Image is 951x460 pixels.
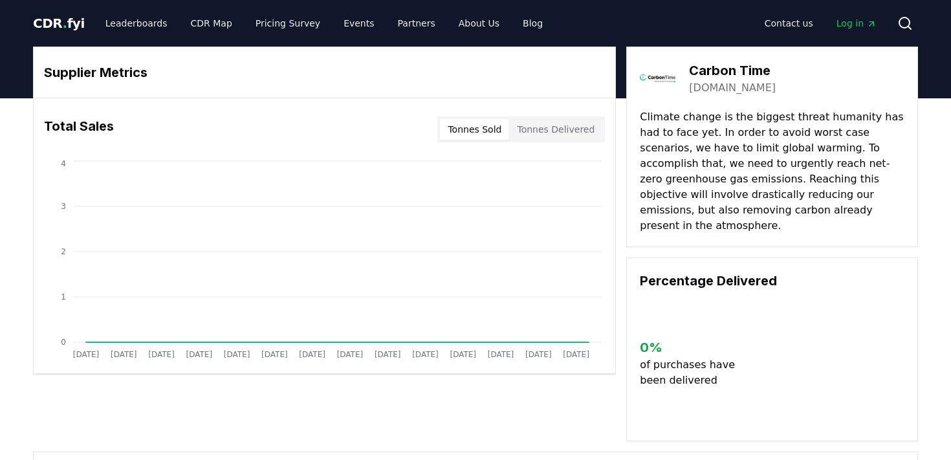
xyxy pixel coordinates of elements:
tspan: [DATE] [375,350,401,359]
a: Partners [388,12,446,35]
tspan: [DATE] [73,350,100,359]
tspan: [DATE] [337,350,364,359]
tspan: [DATE] [261,350,288,359]
tspan: [DATE] [186,350,213,359]
a: CDR Map [180,12,243,35]
tspan: [DATE] [111,350,137,359]
p: Climate change is the biggest threat humanity has had to face yet. In order to avoid worst case s... [640,109,904,234]
h3: Percentage Delivered [640,271,904,290]
a: Leaderboards [95,12,178,35]
tspan: [DATE] [224,350,250,359]
tspan: [DATE] [563,350,589,359]
tspan: [DATE] [525,350,552,359]
tspan: 4 [61,159,66,168]
tspan: 1 [61,292,66,301]
a: Pricing Survey [245,12,331,35]
a: About Us [448,12,510,35]
tspan: [DATE] [299,350,325,359]
button: Tonnes Sold [440,119,509,140]
tspan: [DATE] [488,350,514,359]
a: Log in [826,12,887,35]
a: CDR.fyi [33,14,85,32]
nav: Main [95,12,553,35]
span: . [63,16,67,31]
h3: 0 % [640,338,745,357]
tspan: 2 [61,247,66,256]
a: [DOMAIN_NAME] [689,80,776,96]
h3: Total Sales [44,116,114,142]
img: Carbon Time-logo [640,60,676,96]
nav: Main [754,12,887,35]
button: Tonnes Delivered [509,119,602,140]
tspan: [DATE] [412,350,439,359]
a: Blog [512,12,553,35]
tspan: 3 [61,202,66,211]
tspan: [DATE] [148,350,175,359]
h3: Supplier Metrics [44,63,605,82]
span: Log in [836,17,877,30]
p: of purchases have been delivered [640,357,745,388]
a: Events [333,12,384,35]
tspan: 0 [61,338,66,347]
h3: Carbon Time [689,61,776,80]
tspan: [DATE] [450,350,476,359]
span: CDR fyi [33,16,85,31]
a: Contact us [754,12,824,35]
